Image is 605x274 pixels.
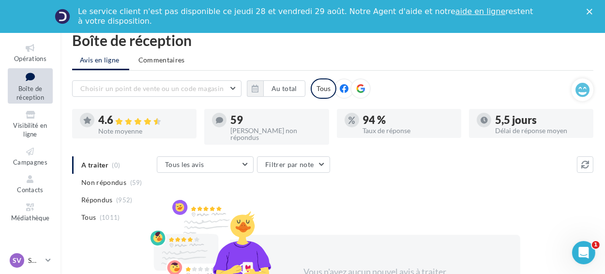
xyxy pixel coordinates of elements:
[8,41,53,64] a: Opérations
[98,115,189,126] div: 4.6
[8,107,53,140] a: Visibilité en ligne
[8,251,53,270] a: SV SMVA - Volkswagen
[98,128,189,135] div: Note moyenne
[257,156,330,173] button: Filtrer par note
[116,196,133,204] span: (952)
[130,179,142,186] span: (59)
[495,127,586,134] div: Délai de réponse moyen
[28,256,42,265] p: SMVA - Volkswagen
[165,160,204,168] span: Tous les avis
[247,80,305,97] button: Au total
[572,241,595,264] iframe: Intercom live chat
[592,241,600,249] span: 1
[100,213,120,221] span: (1011)
[8,68,53,104] a: Boîte de réception
[157,156,254,173] button: Tous les avis
[263,80,305,97] button: Au total
[363,115,454,125] div: 94 %
[587,9,596,15] div: Fermer
[72,80,242,97] button: Choisir un point de vente ou un code magasin
[16,85,44,102] span: Boîte de réception
[495,115,586,125] div: 5,5 jours
[13,122,47,138] span: Visibilité en ligne
[8,200,53,224] a: Médiathèque
[14,55,46,62] span: Opérations
[17,186,44,194] span: Contacts
[81,178,126,187] span: Non répondus
[230,115,321,125] div: 59
[230,127,321,141] div: [PERSON_NAME] non répondus
[8,144,53,168] a: Campagnes
[81,213,96,222] span: Tous
[81,195,113,205] span: Répondus
[455,7,505,16] a: aide en ligne
[11,214,50,222] span: Médiathèque
[72,33,593,47] div: Boîte de réception
[13,158,47,166] span: Campagnes
[80,84,224,92] span: Choisir un point de vente ou un code magasin
[138,55,185,65] span: Commentaires
[363,127,454,134] div: Taux de réponse
[13,256,21,265] span: SV
[8,172,53,196] a: Contacts
[78,7,535,26] div: Le service client n'est pas disponible ce jeudi 28 et vendredi 29 août. Notre Agent d'aide et not...
[55,9,70,24] img: Profile image for Service-Client
[311,78,336,99] div: Tous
